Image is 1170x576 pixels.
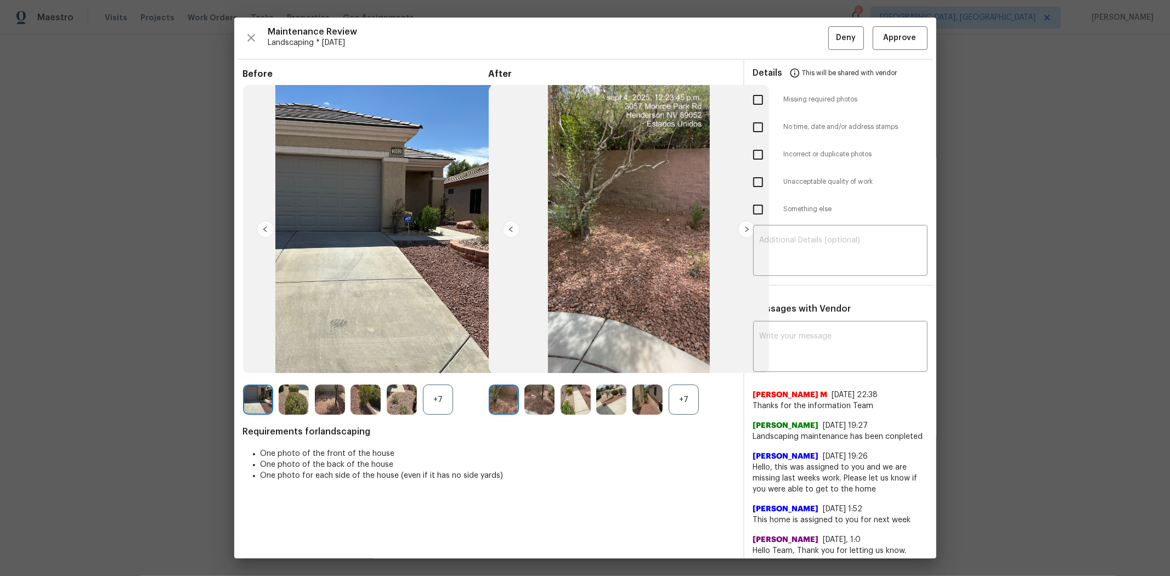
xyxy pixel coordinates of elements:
[744,86,936,114] div: Missing required photos
[784,150,928,159] span: Incorrect or duplicate photos
[784,122,928,132] span: No time, date and/or address stamps
[823,536,861,544] span: [DATE], 1:0
[744,141,936,168] div: Incorrect or duplicate photos
[261,470,734,481] li: One photo for each side of the house (even if it has no side yards)
[268,37,828,48] span: Landscaping * [DATE]
[753,389,828,400] span: [PERSON_NAME] M
[489,69,734,80] span: After
[784,177,928,187] span: Unacceptable quality of work
[257,221,274,238] img: left-chevron-button-url
[261,459,734,470] li: One photo of the back of the house
[884,31,917,45] span: Approve
[823,505,863,513] span: [DATE] 1:52
[744,114,936,141] div: No time, date and/or address stamps
[753,545,928,556] span: Hello Team, Thank you for letting us know.
[823,422,868,430] span: [DATE] 19:27
[243,69,489,80] span: Before
[261,448,734,459] li: One photo of the front of the house
[669,385,699,415] div: +7
[423,385,453,415] div: +7
[823,453,868,460] span: [DATE] 19:26
[832,391,878,399] span: [DATE] 22:38
[753,451,819,462] span: [PERSON_NAME]
[738,221,755,238] img: right-chevron-button-url
[753,304,851,313] span: Messages with Vendor
[502,221,520,238] img: left-chevron-button-url
[784,95,928,104] span: Missing required photos
[744,196,936,223] div: Something else
[873,26,928,50] button: Approve
[753,462,928,495] span: Hello, this was assigned to you and we are missing last weeks work. Please let us know if you wer...
[753,515,928,526] span: This home is assigned to you for next week
[268,26,828,37] span: Maintenance Review
[753,504,819,515] span: [PERSON_NAME]
[753,400,928,411] span: Thanks for the information Team
[784,205,928,214] span: Something else
[802,60,897,86] span: This will be shared with vendor
[753,60,783,86] span: Details
[753,431,928,442] span: Landscaping maintenance has been conpleted
[753,420,819,431] span: [PERSON_NAME]
[836,31,856,45] span: Deny
[828,26,864,50] button: Deny
[753,534,819,545] span: [PERSON_NAME]
[243,426,734,437] span: Requirements for landscaping
[744,168,936,196] div: Unacceptable quality of work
